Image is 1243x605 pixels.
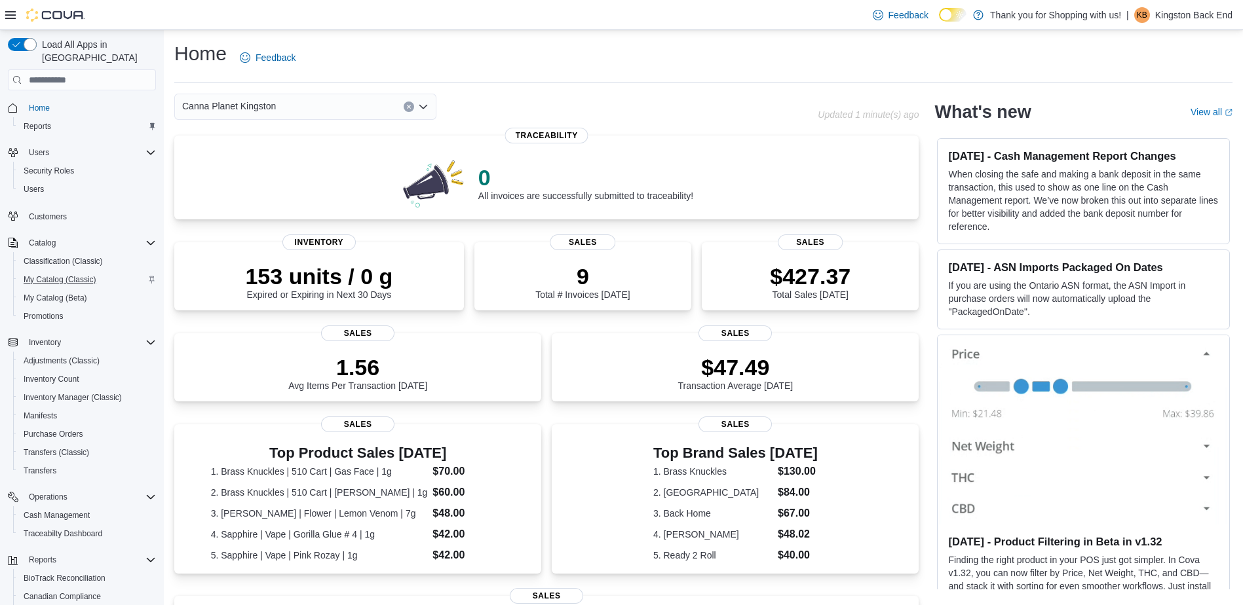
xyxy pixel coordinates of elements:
[778,547,818,563] dd: $40.00
[778,464,818,479] dd: $130.00
[778,485,818,500] dd: $84.00
[211,486,428,499] dt: 2. Brass Knuckles | 510 Cart | [PERSON_NAME] | 1g
[24,145,156,160] span: Users
[13,252,161,270] button: Classification (Classic)
[948,261,1219,274] h3: [DATE] - ASN Imports Packaged On Dates
[13,370,161,388] button: Inventory Count
[818,109,919,120] p: Updated 1 minute(s) ago
[1155,7,1233,23] p: Kingston Back End
[29,337,61,348] span: Inventory
[321,416,394,432] span: Sales
[698,325,772,341] span: Sales
[948,168,1219,233] p: When closing the safe and making a bank deposit in the same transaction, this used to show as one...
[418,101,429,112] button: Open list of options
[13,443,161,462] button: Transfers (Classic)
[18,570,111,586] a: BioTrack Reconciliation
[478,164,693,191] p: 0
[18,353,105,369] a: Adjustments (Classic)
[13,307,161,325] button: Promotions
[13,388,161,407] button: Inventory Manager (Classic)
[404,101,414,112] button: Clear input
[18,290,156,306] span: My Catalog (Beta)
[321,325,394,341] span: Sales
[934,101,1031,122] h2: What's new
[478,164,693,201] div: All invoices are successfully submitted to traceability!
[24,184,44,194] span: Users
[245,263,392,289] p: 153 units / 0 g
[245,263,392,300] div: Expired or Expiring in Next 30 Days
[18,308,156,324] span: Promotions
[182,98,276,114] span: Canna Planet Kingston
[18,181,156,197] span: Users
[653,445,818,461] h3: Top Brand Sales [DATE]
[18,589,106,604] a: Canadian Compliance
[24,121,51,132] span: Reports
[13,407,161,425] button: Manifests
[29,238,56,248] span: Catalog
[535,263,630,289] p: 9
[24,235,61,251] button: Catalog
[13,352,161,370] button: Adjustments (Classic)
[18,181,49,197] a: Users
[550,234,615,250] span: Sales
[505,128,588,143] span: Traceability
[29,103,50,113] span: Home
[24,528,102,539] span: Traceabilty Dashboard
[288,354,427,380] p: 1.56
[432,464,505,479] dd: $70.00
[432,547,505,563] dd: $42.00
[13,289,161,307] button: My Catalog (Beta)
[282,234,356,250] span: Inventory
[24,209,72,225] a: Customers
[18,507,95,523] a: Cash Management
[698,416,772,432] span: Sales
[13,162,161,180] button: Security Roles
[18,445,156,460] span: Transfers (Classic)
[1134,7,1150,23] div: Kingston Back End
[868,2,934,28] a: Feedback
[653,528,773,541] dt: 4. [PERSON_NAME]
[24,166,74,176] span: Security Roles
[1137,7,1147,23] span: KB
[18,272,102,287] a: My Catalog (Classic)
[18,163,79,179] a: Security Roles
[13,462,161,480] button: Transfers
[24,429,83,439] span: Purchase Orders
[29,147,49,158] span: Users
[18,463,62,479] a: Transfers
[24,411,57,421] span: Manifests
[18,353,156,369] span: Adjustments (Classic)
[535,263,630,300] div: Total # Invoices [DATE]
[24,447,89,458] span: Transfers (Classic)
[24,374,79,384] span: Inventory Count
[948,149,1219,162] h3: [DATE] - Cash Management Report Changes
[889,9,928,22] span: Feedback
[211,549,428,562] dt: 5. Sapphire | Vape | Pink Rozay | 1g
[18,526,156,541] span: Traceabilty Dashboard
[256,51,296,64] span: Feedback
[18,308,69,324] a: Promotions
[24,392,122,403] span: Inventory Manager (Classic)
[24,356,100,366] span: Adjustments (Classic)
[3,206,161,225] button: Customers
[24,466,56,476] span: Transfers
[948,279,1219,318] p: If you are using the Ontario ASN format, the ASN Import in purchase orders will now automatically...
[24,552,156,568] span: Reports
[24,591,101,602] span: Canadian Compliance
[18,390,127,405] a: Inventory Manager (Classic)
[653,465,773,478] dt: 1. Brass Knuckles
[24,235,156,251] span: Catalog
[13,425,161,443] button: Purchase Orders
[1126,7,1129,23] p: |
[18,445,94,460] a: Transfers (Classic)
[24,335,66,350] button: Inventory
[990,7,1121,23] p: Thank you for Shopping with us!
[211,465,428,478] dt: 1. Brass Knuckles | 510 Cart | Gas Face | 1g
[18,371,156,387] span: Inventory Count
[24,208,156,224] span: Customers
[29,555,56,565] span: Reports
[24,489,73,505] button: Operations
[24,100,55,116] a: Home
[24,510,90,521] span: Cash Management
[778,505,818,521] dd: $67.00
